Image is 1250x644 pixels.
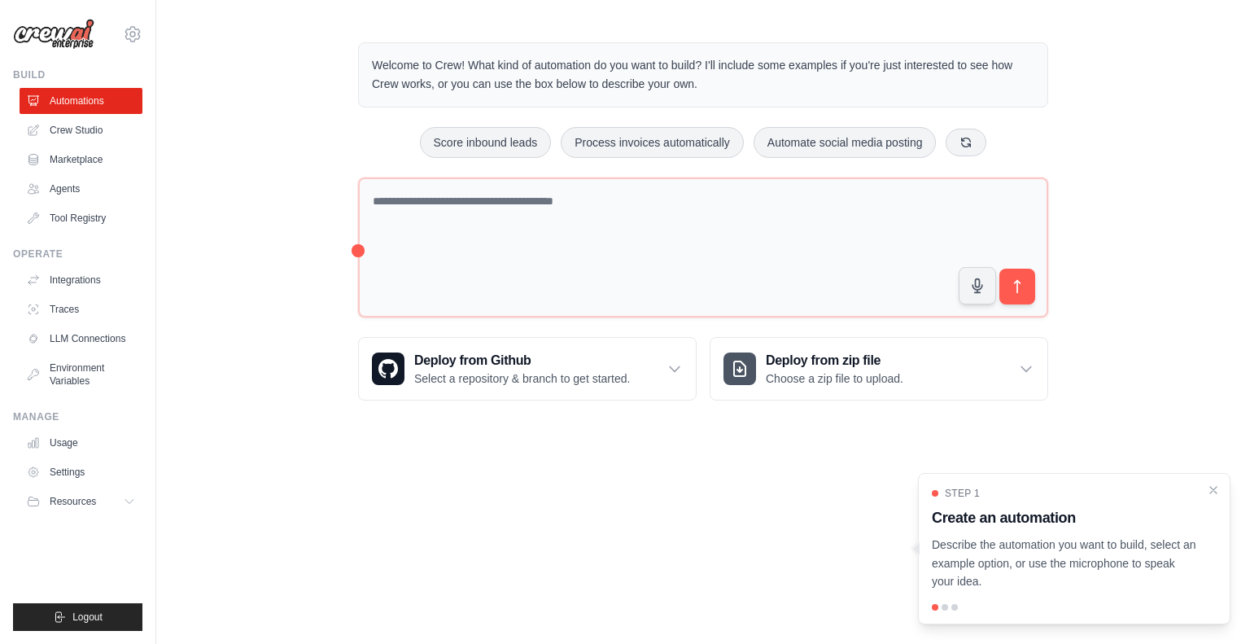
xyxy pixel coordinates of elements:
[414,370,630,387] p: Select a repository & branch to get started.
[561,127,744,158] button: Process invoices automatically
[754,127,937,158] button: Automate social media posting
[20,147,142,173] a: Marketplace
[72,611,103,624] span: Logout
[13,410,142,423] div: Manage
[13,248,142,261] div: Operate
[20,88,142,114] a: Automations
[20,459,142,485] a: Settings
[13,68,142,81] div: Build
[20,430,142,456] a: Usage
[20,117,142,143] a: Crew Studio
[20,176,142,202] a: Agents
[20,355,142,394] a: Environment Variables
[13,19,94,50] img: Logo
[766,351,903,370] h3: Deploy from zip file
[20,205,142,231] a: Tool Registry
[20,326,142,352] a: LLM Connections
[20,267,142,293] a: Integrations
[932,536,1197,591] p: Describe the automation you want to build, select an example option, or use the microphone to spe...
[13,603,142,631] button: Logout
[932,506,1197,529] h3: Create an automation
[20,296,142,322] a: Traces
[945,487,980,500] span: Step 1
[372,56,1034,94] p: Welcome to Crew! What kind of automation do you want to build? I'll include some examples if you'...
[20,488,142,515] button: Resources
[414,351,630,370] h3: Deploy from Github
[420,127,552,158] button: Score inbound leads
[1207,484,1220,497] button: Close walkthrough
[50,495,96,508] span: Resources
[766,370,903,387] p: Choose a zip file to upload.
